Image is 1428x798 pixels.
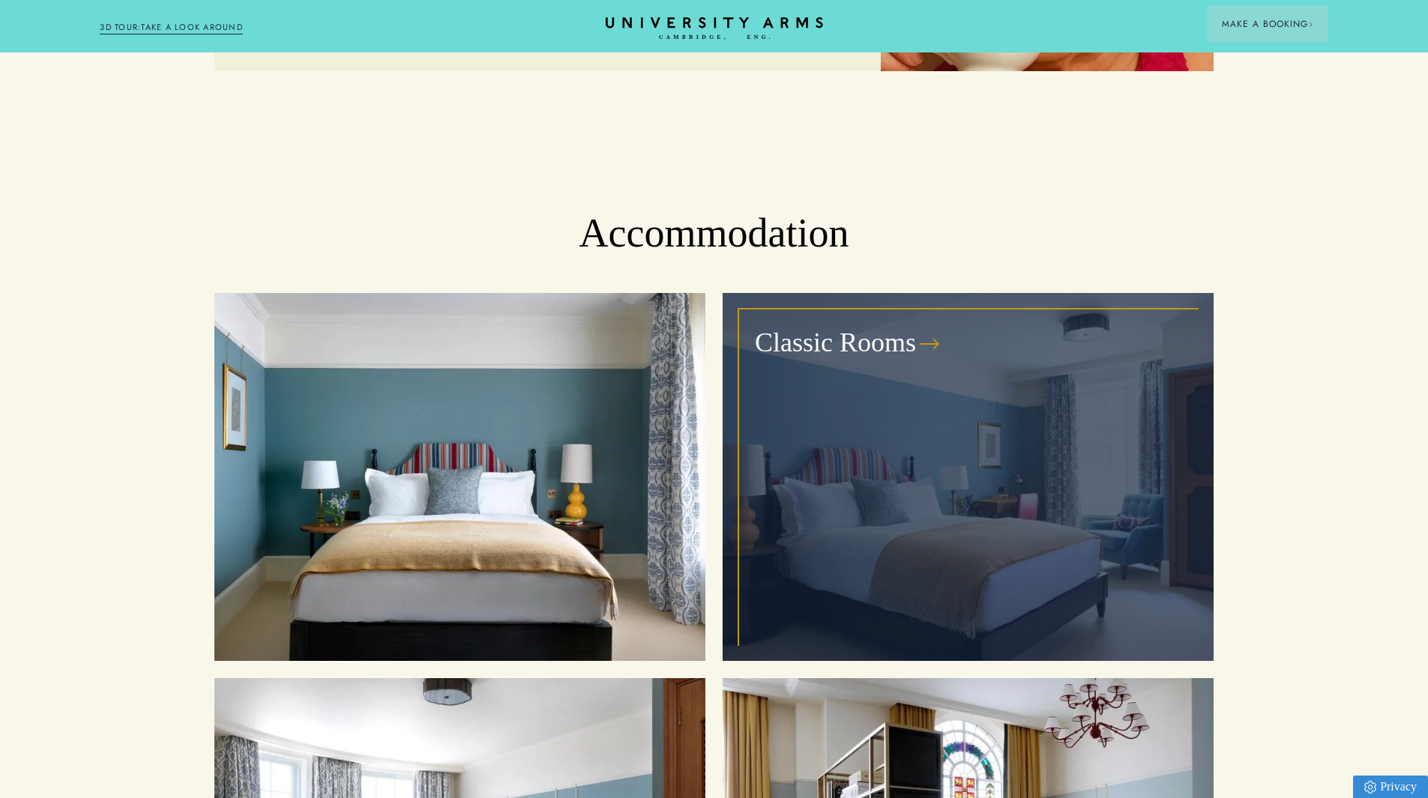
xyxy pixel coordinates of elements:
[214,293,705,661] a: image-c4e3f5da91d1fa45aea3243c1de661a7a9839577-8272x6200-jpg
[1364,781,1376,794] img: Privacy
[1222,17,1313,31] span: Make a Booking
[100,21,243,34] a: 3D TOUR:TAKE A LOOK AROUND
[755,325,916,361] h3: Classic Rooms
[606,17,823,40] a: Home
[1308,22,1313,27] img: Arrow icon
[1207,6,1328,42] button: Make a BookingArrow icon
[1353,776,1428,798] a: Privacy
[723,293,1214,661] a: image-e9066e016a3afb6f011bc37f916714460f26abf2-8272x6200-jpg Classic Rooms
